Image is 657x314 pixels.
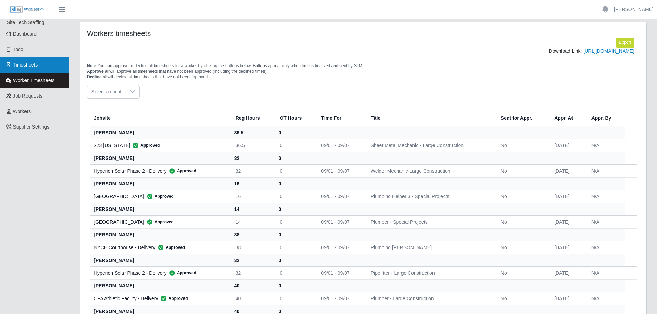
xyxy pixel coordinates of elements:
span: Worker Timesheets [13,78,54,83]
td: Pipefitter - Large Construction [365,266,495,279]
td: N/A [586,215,625,228]
th: Time For [316,110,365,126]
div: Download Link: [92,48,634,55]
td: Sheet Metal Mechanic - Large Construction [365,139,495,152]
th: [PERSON_NAME] [90,254,230,266]
td: No [495,139,549,152]
th: Title [365,110,495,126]
td: No [495,164,549,177]
th: Appr. At [549,110,586,126]
th: 0 [274,126,316,139]
th: 40 [230,279,275,292]
div: CPA Athletic Facility - Delivery [94,295,225,302]
div: 223 [US_STATE] [94,142,225,149]
th: 0 [274,228,316,241]
td: [DATE] [549,292,586,305]
a: [URL][DOMAIN_NAME] [583,48,634,54]
td: N/A [586,241,625,254]
div: Hyperion Solar Phase 2 - Delivery [94,270,225,276]
td: 09/01 - 09/07 [316,139,365,152]
th: [PERSON_NAME] [90,279,230,292]
span: Timesheets [13,62,38,68]
th: 0 [274,254,316,266]
span: Approved [167,270,196,276]
td: 0 [274,266,316,279]
div: [GEOGRAPHIC_DATA] [94,193,225,200]
td: N/A [586,266,625,279]
td: 32 [230,164,275,177]
td: [DATE] [549,241,586,254]
th: OT Hours [274,110,316,126]
th: Appr. By [586,110,625,126]
span: Approved [144,219,174,225]
th: 16 [230,177,275,190]
td: 09/01 - 09/07 [316,215,365,228]
span: Job Requests [13,93,43,99]
th: [PERSON_NAME] [90,228,230,241]
td: N/A [586,164,625,177]
td: 0 [274,190,316,203]
td: 40 [230,292,275,305]
td: [DATE] [549,139,586,152]
th: 0 [274,279,316,292]
td: No [495,292,549,305]
td: N/A [586,292,625,305]
th: 38 [230,228,275,241]
span: Select a client [87,85,126,98]
td: 14 [230,215,275,228]
th: 32 [230,254,275,266]
td: 09/01 - 09/07 [316,292,365,305]
th: 14 [230,203,275,215]
span: Todo [13,47,23,52]
td: [DATE] [549,215,586,228]
td: No [495,241,549,254]
img: SLM Logo [10,6,44,13]
td: N/A [586,190,625,203]
td: Plumber - Special Projects [365,215,495,228]
span: Note: [87,63,98,68]
td: 09/01 - 09/07 [316,266,365,279]
span: Approved [144,193,174,200]
h4: Workers timesheets [87,29,311,38]
td: [DATE] [549,164,586,177]
td: No [495,266,549,279]
td: 09/01 - 09/07 [316,190,365,203]
span: Approved [130,142,160,149]
td: 0 [274,164,316,177]
td: 16 [230,190,275,203]
td: [DATE] [549,266,586,279]
td: Plumbing [PERSON_NAME] [365,241,495,254]
th: Jobsite [90,110,230,126]
span: Workers [13,109,31,114]
th: [PERSON_NAME] [90,126,230,139]
span: Approved [158,295,188,302]
td: 0 [274,241,316,254]
td: 09/01 - 09/07 [316,164,365,177]
td: [DATE] [549,190,586,203]
td: Welder Mechanic-Large Construction [365,164,495,177]
th: Reg Hours [230,110,275,126]
th: 36.5 [230,126,275,139]
div: [GEOGRAPHIC_DATA] [94,219,225,225]
div: Hyperion Solar Phase 2 - Delivery [94,168,225,174]
td: 38 [230,241,275,254]
th: 0 [274,152,316,164]
span: Approve all [87,69,109,74]
th: [PERSON_NAME] [90,177,230,190]
a: [PERSON_NAME] [614,6,654,13]
th: Sent for Appr. [495,110,549,126]
td: Plumber - Large Construction [365,292,495,305]
th: [PERSON_NAME] [90,152,230,164]
span: Site Tech Staffing [7,20,44,25]
span: Dashboard [13,31,37,37]
div: NYCE Courthouse - Delivery [94,244,225,251]
span: Approved [155,244,185,251]
th: [PERSON_NAME] [90,203,230,215]
span: Decline all [87,74,107,79]
td: 0 [274,292,316,305]
span: Approved [167,168,196,174]
td: 0 [274,139,316,152]
span: Supplier Settings [13,124,50,130]
td: 36.5 [230,139,275,152]
th: 0 [274,177,316,190]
